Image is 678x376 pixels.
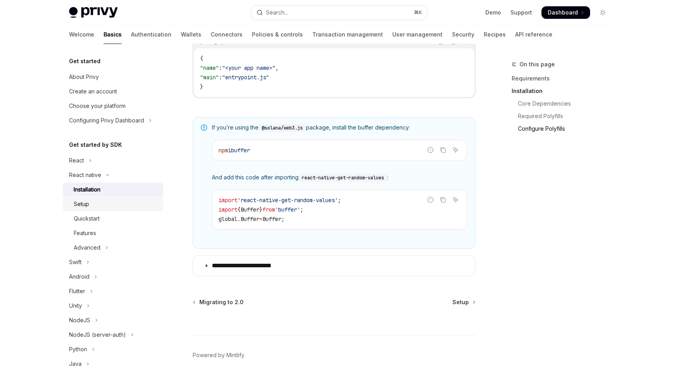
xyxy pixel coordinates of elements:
[74,228,96,238] div: Features
[219,197,237,204] span: import
[63,168,163,182] button: Toggle React native section
[69,116,144,125] div: Configuring Privy Dashboard
[251,5,427,20] button: Open search
[515,25,552,44] a: API reference
[63,328,163,342] button: Toggle NodeJS (server-auth) section
[450,145,461,155] button: Ask AI
[63,183,163,197] a: Installation
[548,9,578,16] span: Dashboard
[275,206,300,213] span: 'buffer'
[222,64,275,71] span: "<your app name>"
[312,25,383,44] a: Transaction management
[512,110,615,122] a: Required Polyfills
[63,299,163,313] button: Toggle Unity section
[200,64,219,71] span: "name"
[596,6,609,19] button: Toggle dark mode
[450,195,461,205] button: Ask AI
[266,8,288,17] div: Search...
[212,124,467,132] span: If you’re using the package, install the buffer dependency:
[63,212,163,226] a: Quickstart
[452,298,475,306] a: Setup
[69,345,87,354] div: Python
[63,153,163,168] button: Toggle React section
[484,25,506,44] a: Recipes
[63,342,163,356] button: Toggle Python section
[131,25,171,44] a: Authentication
[275,64,279,71] span: ,
[262,206,275,213] span: from
[219,74,222,81] span: :
[63,357,163,371] button: Toggle Java section
[512,122,615,135] a: Configure Polyfills
[193,351,244,359] a: Powered by Mintlify
[69,316,90,325] div: NodeJS
[300,206,303,213] span: ;
[259,215,262,223] span: =
[69,101,126,111] div: Choose your platform
[200,55,203,62] span: {
[425,195,436,205] button: Report incorrect code
[63,70,163,84] a: About Privy
[63,255,163,269] button: Toggle Swift section
[519,60,555,69] span: On this page
[199,298,244,306] span: Migrating to 2.0
[69,7,118,18] img: light logo
[237,215,241,223] span: .
[74,243,100,252] div: Advanced
[63,197,163,211] a: Setup
[69,330,126,339] div: NodeJS (server-auth)
[74,214,100,223] div: Quickstart
[231,147,250,154] span: buffer
[281,215,284,223] span: ;
[69,359,82,369] div: Java
[512,97,615,110] a: Core Dependencies
[69,72,99,82] div: About Privy
[200,83,203,90] span: }
[414,9,422,16] span: ⌘ K
[452,298,469,306] span: Setup
[222,74,269,81] span: "entrypoint.js"
[69,156,84,165] div: React
[63,313,163,327] button: Toggle NodeJS section
[69,170,101,180] div: React native
[241,215,259,223] span: Buffer
[219,206,237,213] span: import
[69,301,82,310] div: Unity
[69,287,85,296] div: Flutter
[219,147,228,154] span: npm
[63,241,163,255] button: Toggle Advanced section
[74,185,100,194] div: Installation
[259,124,306,132] code: @solana/web3.js
[452,25,474,44] a: Security
[262,215,281,223] span: Buffer
[237,197,338,204] span: 'react-native-get-random-values'
[69,87,117,96] div: Create an account
[237,206,241,213] span: {
[63,226,163,240] a: Features
[69,57,100,66] h5: Get started
[212,173,467,182] span: And add this code after importing :
[241,206,259,213] span: Buffer
[219,64,222,71] span: :
[299,174,387,182] code: react-native-get-random-values
[200,74,219,81] span: "main"
[63,113,163,128] button: Toggle Configuring Privy Dashboard section
[438,195,448,205] button: Copy the contents from the code block
[63,270,163,284] button: Toggle Android section
[69,25,94,44] a: Welcome
[338,197,341,204] span: ;
[69,257,82,267] div: Swift
[193,298,244,306] a: Migrating to 2.0
[69,140,122,150] h5: Get started by SDK
[228,147,231,154] span: i
[425,145,436,155] button: Report incorrect code
[392,25,443,44] a: User management
[512,85,615,97] a: Installation
[69,272,89,281] div: Android
[219,215,237,223] span: global
[181,25,201,44] a: Wallets
[438,145,448,155] button: Copy the contents from the code block
[104,25,122,44] a: Basics
[74,199,89,209] div: Setup
[510,9,532,16] a: Support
